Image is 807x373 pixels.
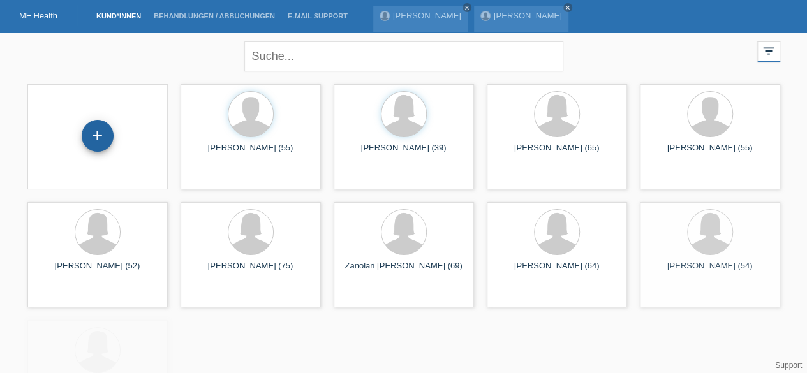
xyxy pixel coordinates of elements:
[344,261,464,281] div: Zanolari [PERSON_NAME] (69)
[38,261,158,281] div: [PERSON_NAME] (52)
[281,12,354,20] a: E-Mail Support
[762,44,776,58] i: filter_list
[650,261,770,281] div: [PERSON_NAME] (54)
[497,143,617,163] div: [PERSON_NAME] (65)
[90,12,147,20] a: Kund*innen
[191,261,311,281] div: [PERSON_NAME] (75)
[244,41,563,71] input: Suche...
[393,11,461,20] a: [PERSON_NAME]
[82,125,113,147] div: Kund*in hinzufügen
[19,11,57,20] a: MF Health
[344,143,464,163] div: [PERSON_NAME] (39)
[563,3,572,12] a: close
[191,143,311,163] div: [PERSON_NAME] (55)
[463,3,471,12] a: close
[775,361,802,370] a: Support
[497,261,617,281] div: [PERSON_NAME] (64)
[147,12,281,20] a: Behandlungen / Abbuchungen
[464,4,470,11] i: close
[494,11,562,20] a: [PERSON_NAME]
[650,143,770,163] div: [PERSON_NAME] (55)
[565,4,571,11] i: close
